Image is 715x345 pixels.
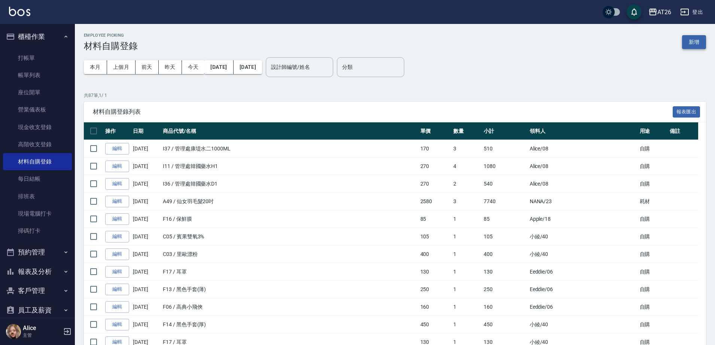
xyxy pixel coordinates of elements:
[84,92,706,99] p: 共 87 筆, 1 / 1
[161,245,419,263] td: C03 / 里歐漂粉
[528,193,638,210] td: NANA /23
[3,262,72,281] button: 報表及分析
[131,316,161,333] td: [DATE]
[3,242,72,262] button: 預約管理
[677,5,706,19] button: 登出
[528,140,638,158] td: Alice /08
[528,298,638,316] td: Eeddie /06
[482,210,528,228] td: 85
[131,263,161,281] td: [DATE]
[451,298,482,316] td: 1
[105,284,129,295] a: 編輯
[451,210,482,228] td: 1
[131,175,161,193] td: [DATE]
[482,263,528,281] td: 130
[3,170,72,187] a: 每日結帳
[482,122,528,140] th: 小計
[638,263,668,281] td: 自購
[482,158,528,175] td: 1080
[682,35,706,49] button: 新增
[482,175,528,193] td: 540
[204,60,233,74] button: [DATE]
[3,67,72,84] a: 帳單列表
[451,175,482,193] td: 2
[451,158,482,175] td: 4
[528,281,638,298] td: Eeddie /06
[419,210,452,228] td: 85
[3,188,72,205] a: 排班表
[103,122,131,140] th: 操作
[136,60,159,74] button: 前天
[638,281,668,298] td: 自購
[161,122,419,140] th: 商品代號/名稱
[419,158,452,175] td: 270
[3,27,72,46] button: 櫃檯作業
[161,193,419,210] td: A49 / 仙女羽毛髮20吋
[657,7,671,17] div: AT26
[3,49,72,67] a: 打帳單
[482,281,528,298] td: 250
[419,281,452,298] td: 250
[3,205,72,222] a: 現場電腦打卡
[3,281,72,300] button: 客戶管理
[638,245,668,263] td: 自購
[482,140,528,158] td: 510
[161,228,419,245] td: C05 / 賓果雙氧3%
[131,158,161,175] td: [DATE]
[3,84,72,101] a: 座位開單
[528,245,638,263] td: 小綾 /40
[528,263,638,281] td: Eeddie /06
[131,193,161,210] td: [DATE]
[131,245,161,263] td: [DATE]
[161,316,419,333] td: F14 / 黑色手套(厚)
[105,266,129,278] a: 編輯
[673,108,700,115] a: 報表匯出
[105,178,129,190] a: 編輯
[638,316,668,333] td: 自購
[482,316,528,333] td: 450
[105,213,129,225] a: 編輯
[482,193,528,210] td: 7740
[451,281,482,298] td: 1
[105,231,129,242] a: 編輯
[161,281,419,298] td: F13 / 黑色手套(薄)
[419,263,452,281] td: 130
[627,4,642,19] button: save
[161,175,419,193] td: I36 / 管理處韓國藥水D1
[419,245,452,263] td: 400
[3,101,72,118] a: 營業儀表板
[23,332,61,339] p: 主管
[528,228,638,245] td: 小綾 /40
[3,136,72,153] a: 高階收支登錄
[528,158,638,175] td: Alice /08
[451,245,482,263] td: 1
[638,122,668,140] th: 用途
[638,158,668,175] td: 自購
[107,60,136,74] button: 上個月
[105,196,129,207] a: 編輯
[161,263,419,281] td: F17 / 耳罩
[161,210,419,228] td: F16 / 保鮮膜
[451,228,482,245] td: 1
[528,122,638,140] th: 領料人
[528,175,638,193] td: Alice /08
[682,38,706,45] a: 新增
[638,210,668,228] td: 自購
[451,140,482,158] td: 3
[159,60,182,74] button: 昨天
[131,122,161,140] th: 日期
[234,60,262,74] button: [DATE]
[161,298,419,316] td: F06 / 高典小飛俠
[482,228,528,245] td: 105
[3,222,72,239] a: 掃碼打卡
[482,245,528,263] td: 400
[105,143,129,155] a: 編輯
[419,140,452,158] td: 170
[451,193,482,210] td: 3
[131,140,161,158] td: [DATE]
[105,161,129,172] a: 編輯
[182,60,205,74] button: 今天
[482,298,528,316] td: 160
[131,228,161,245] td: [DATE]
[84,33,138,38] h2: Employee Picking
